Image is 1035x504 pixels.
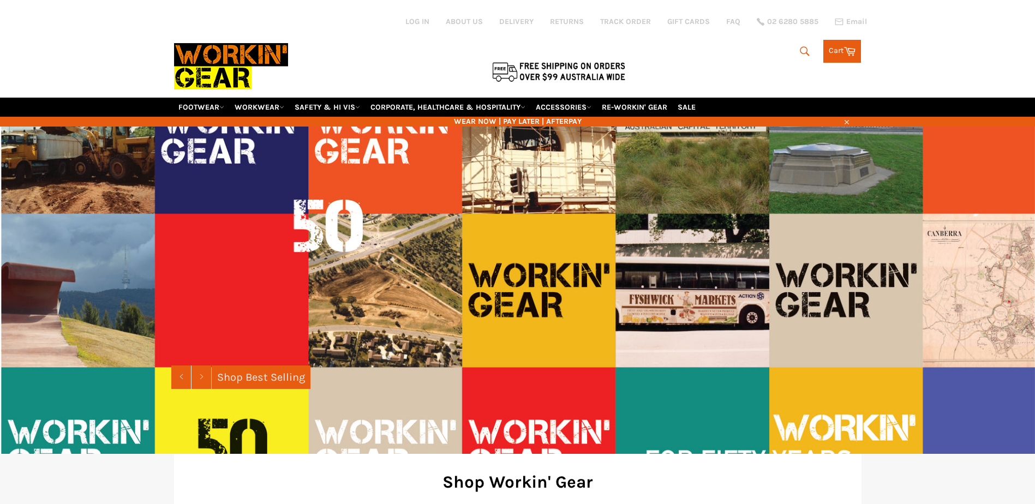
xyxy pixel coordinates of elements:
[673,98,700,117] a: SALE
[835,17,867,26] a: Email
[531,98,596,117] a: ACCESSORIES
[366,98,530,117] a: CORPORATE, HEALTHCARE & HOSPITALITY
[726,16,740,27] a: FAQ
[174,98,229,117] a: FOOTWEAR
[212,365,310,389] a: Shop Best Selling
[767,18,818,26] span: 02 6280 5885
[550,16,584,27] a: RETURNS
[290,98,364,117] a: SAFETY & HI VIS
[190,470,845,494] h2: Shop Workin' Gear
[174,116,861,127] span: WEAR NOW | PAY LATER | AFTERPAY
[446,16,483,27] a: ABOUT US
[499,16,534,27] a: DELIVERY
[405,17,429,26] a: Log in
[230,98,289,117] a: WORKWEAR
[600,16,651,27] a: TRACK ORDER
[757,18,818,26] a: 02 6280 5885
[846,18,867,26] span: Email
[667,16,710,27] a: GIFT CARDS
[823,40,861,63] a: Cart
[174,35,288,97] img: Workin Gear leaders in Workwear, Safety Boots, PPE, Uniforms. Australia's No.1 in Workwear
[490,60,627,83] img: Flat $9.95 shipping Australia wide
[597,98,672,117] a: RE-WORKIN' GEAR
